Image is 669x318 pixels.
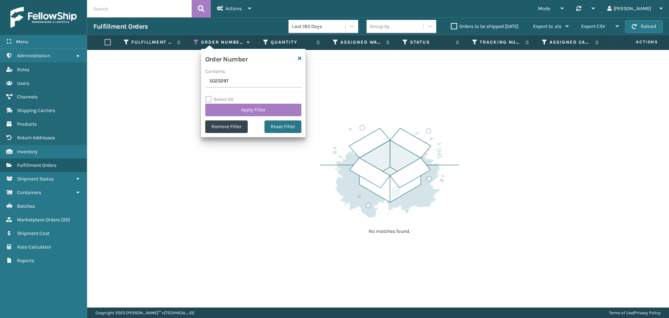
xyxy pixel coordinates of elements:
label: Assigned Warehouse [340,39,383,45]
span: Actions [614,36,662,48]
span: Rate Calculator [17,244,51,250]
span: Actions [225,6,242,12]
span: Shipment Cost [17,230,49,236]
span: Export CSV [581,23,605,29]
label: Contains [205,68,225,75]
span: Marketplace Orders [17,217,60,223]
div: | [609,308,661,318]
div: Group by [370,23,390,30]
label: Assigned Carrier Service [549,39,592,45]
button: Apply Filter [205,104,301,116]
label: Quantity [271,39,313,45]
button: Remove Filter [205,120,248,133]
span: Fulfillment Orders [17,162,56,168]
button: Reset Filter [264,120,301,133]
span: Reports [17,258,34,264]
span: Channels [17,94,38,100]
span: Mode [538,6,550,12]
span: Export to .xls [533,23,561,29]
label: Select All [205,96,233,102]
a: Terms of Use [609,310,633,315]
button: Reload [625,20,663,33]
input: Type the text you wish to filter on [205,75,301,88]
span: Products [17,121,37,127]
span: Shipment Status [17,176,54,182]
label: Order Number [201,39,243,45]
label: Tracking Number [480,39,522,45]
label: Orders to be shipped [DATE] [451,23,518,29]
img: logo [10,7,77,28]
span: Containers [17,190,41,195]
p: Copyright 2023 [PERSON_NAME]™ v [TECHNICAL_ID] [95,308,194,318]
label: Status [410,39,452,45]
span: Administration [17,53,50,59]
span: Batches [17,203,35,209]
span: Roles [17,67,29,73]
div: Last 180 Days [292,23,346,30]
label: Fulfillment Order Id [131,39,174,45]
span: Menu [16,39,28,45]
span: Users [17,80,29,86]
a: Privacy Policy [634,310,661,315]
h3: Fulfillment Orders [93,22,148,31]
span: Inventory [17,149,38,155]
span: Shipping Carriers [17,108,55,113]
span: Return Addresses [17,135,55,141]
h4: Order Number [205,53,247,64]
span: ( 20 ) [61,217,70,223]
